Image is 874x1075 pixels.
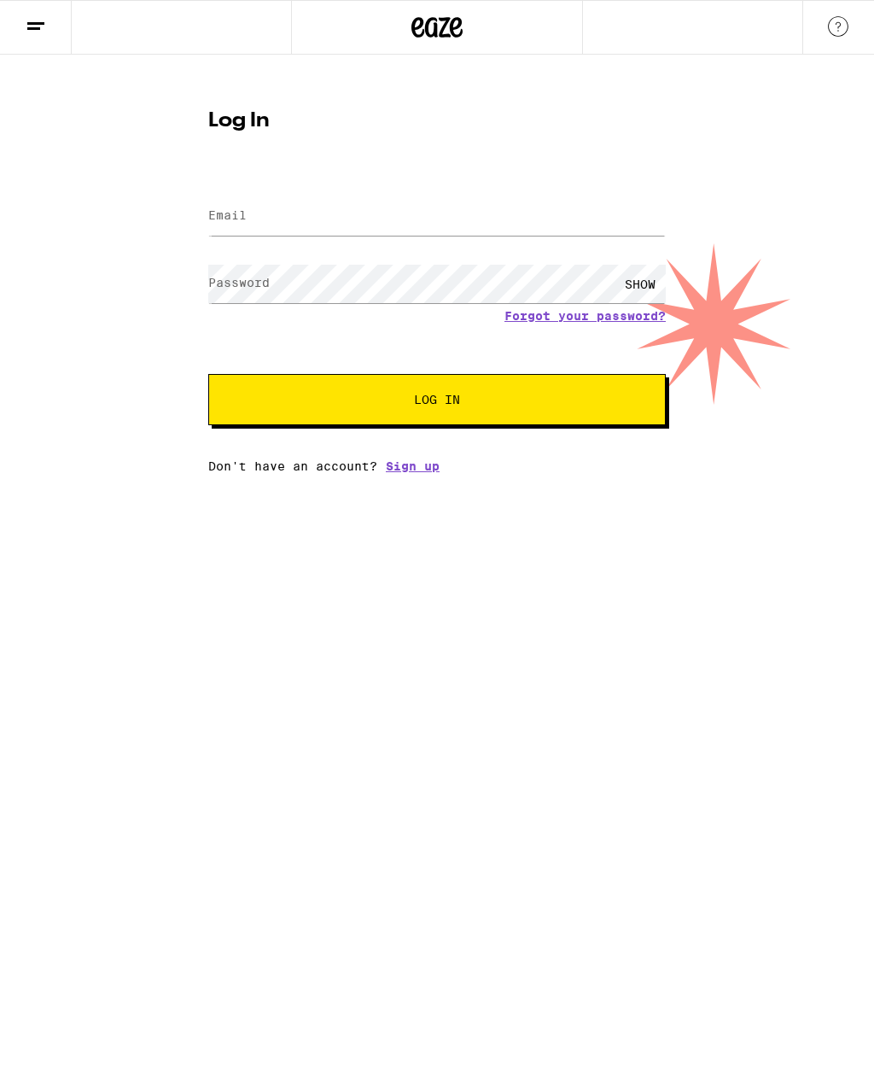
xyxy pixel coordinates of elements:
div: Don't have an account? [208,459,666,473]
span: Hi. Need any help? [10,12,123,26]
button: Log In [208,374,666,425]
input: Email [208,197,666,236]
a: Sign up [386,459,440,473]
label: Email [208,208,247,222]
h1: Log In [208,111,666,131]
label: Password [208,276,270,289]
div: SHOW [615,265,666,303]
span: Log In [414,394,460,406]
a: Forgot your password? [504,309,666,323]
